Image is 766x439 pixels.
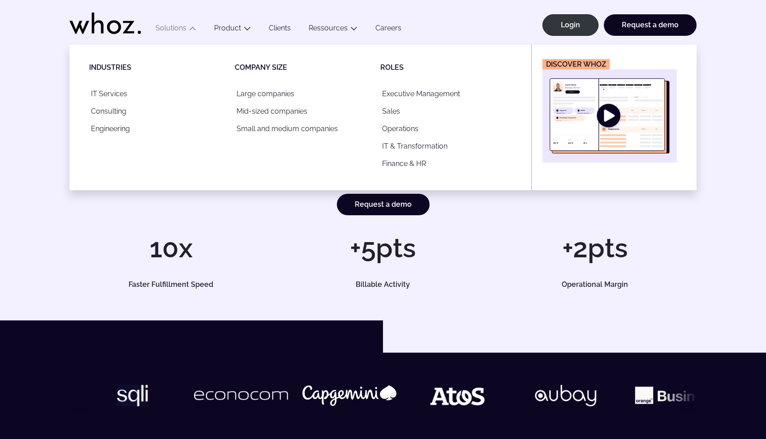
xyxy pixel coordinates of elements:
a: IT Services [89,85,224,102]
a: Discover Whoz [542,59,677,162]
h5: Billable Activity [292,281,474,288]
figcaption: Discover Whoz [542,59,610,69]
h1: +2pts [494,234,697,261]
button: Product [205,24,260,36]
p: Industries [89,63,235,72]
p: Company size [235,63,380,72]
a: Request a demo [337,194,430,215]
h1: +5pts [281,234,484,261]
a: Ressources [309,24,348,32]
p: Roles [380,63,526,72]
button: Solutions [146,24,205,36]
h1: 10x [69,234,272,261]
a: Engineering [89,120,224,137]
a: Careers [366,24,410,36]
a: Large companies [235,85,370,102]
iframe: Chatbot [707,380,753,426]
a: Product [214,24,241,32]
a: IT & Transformation [380,137,515,155]
a: Small and medium companies [235,120,370,137]
a: Sales [380,102,515,120]
a: Mid-sized companies [235,102,370,120]
h5: Operational Margin [503,281,686,288]
a: Finance & HR [380,155,515,172]
a: Executive Management [380,85,515,102]
button: Ressources [300,24,366,36]
a: Operations [380,120,515,137]
a: Consulting [89,102,224,120]
a: Request a demo [604,14,697,36]
a: Login [542,14,598,36]
h5: Faster Fulfillment Speed [80,281,263,288]
a: Clients [260,24,300,36]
